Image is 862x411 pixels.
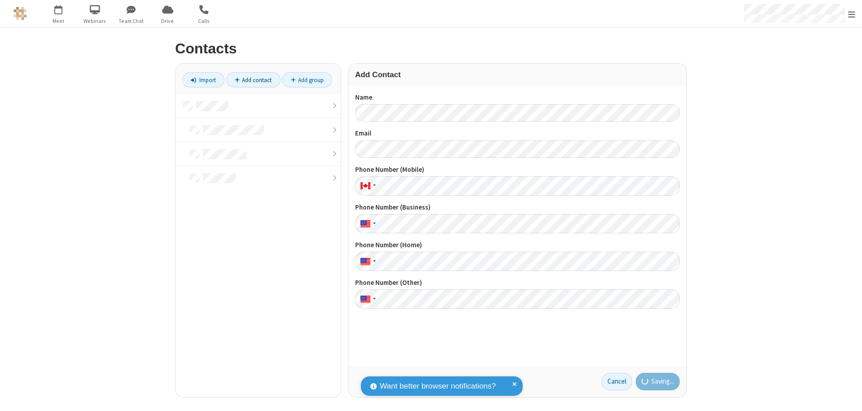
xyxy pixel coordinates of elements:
[355,176,378,196] div: Canada: + 1
[355,128,680,139] label: Email
[13,7,27,20] img: QA Selenium DO NOT DELETE OR CHANGE
[355,252,378,271] div: United States: + 1
[151,17,185,25] span: Drive
[355,240,680,250] label: Phone Number (Home)
[355,289,378,309] div: United States: + 1
[355,92,680,103] label: Name
[602,373,632,391] a: Cancel
[355,278,680,288] label: Phone Number (Other)
[226,72,281,87] a: Add contact
[42,17,75,25] span: Meet
[651,376,674,387] span: Saving...
[355,202,680,213] label: Phone Number (Business)
[380,380,496,392] span: Want better browser notifications?
[187,17,221,25] span: Calls
[175,41,687,57] h2: Contacts
[636,373,680,391] button: Saving...
[78,17,112,25] span: Webinars
[355,70,680,79] h3: Add Contact
[114,17,148,25] span: Team Chat
[355,214,378,233] div: United States: + 1
[282,72,332,87] a: Add group
[182,72,224,87] a: Import
[355,165,680,175] label: Phone Number (Mobile)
